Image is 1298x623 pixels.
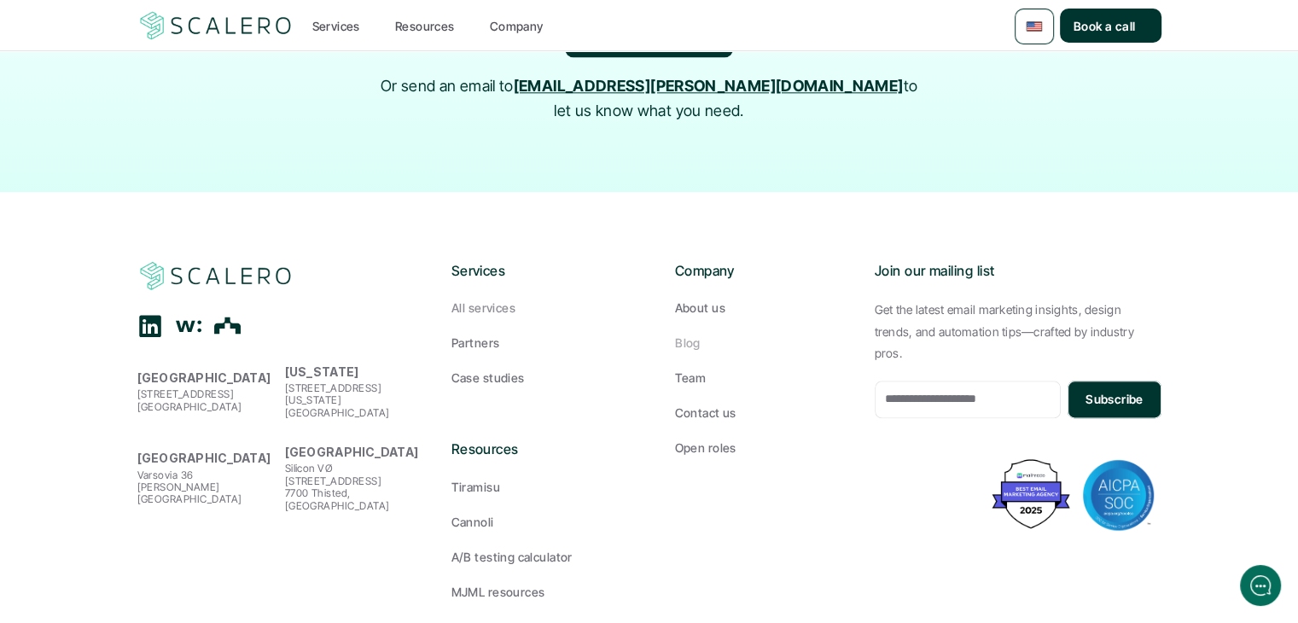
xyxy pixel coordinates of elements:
a: About us [675,299,847,317]
img: Scalero company logotype [137,259,294,292]
p: A/B testing calculator [451,548,573,566]
a: All services [451,299,624,317]
a: Scalero company logotype [137,260,294,291]
h1: Hi! Welcome to [GEOGRAPHIC_DATA]. [26,83,316,110]
span: New conversation [110,236,205,250]
p: Subscribe [1086,390,1144,408]
p: Get the latest email marketing insights, design trends, and automation tips—crafted by industry p... [875,299,1161,364]
button: New conversation [26,226,315,260]
p: Varsovia 36 [PERSON_NAME] [GEOGRAPHIC_DATA] [137,469,276,506]
a: Cannoli [451,513,624,531]
a: Contact us [675,404,847,422]
img: Scalero company logotype [137,9,294,42]
img: 🇺🇸 [1026,18,1043,35]
a: Team [675,369,847,387]
span: We run on Gist [143,513,216,524]
p: Services [451,260,624,282]
a: A/B testing calculator [451,548,624,566]
p: Partners [451,334,499,352]
p: [STREET_ADDRESS] [US_STATE][GEOGRAPHIC_DATA] [285,382,424,419]
p: Open roles [675,439,736,457]
strong: [GEOGRAPHIC_DATA] [137,370,271,385]
img: Best Email Marketing Agency 2025 - Recognized by Mailmodo [988,455,1074,533]
p: [STREET_ADDRESS] [GEOGRAPHIC_DATA] [137,388,276,413]
p: Join our mailing list [875,260,1161,282]
p: Tiramisu [451,478,500,496]
iframe: gist-messenger-bubble-iframe [1240,565,1281,606]
p: Team [675,369,707,387]
p: Cannoli [451,513,494,531]
a: [EMAIL_ADDRESS][PERSON_NAME][DOMAIN_NAME] [514,77,904,95]
p: Resources [395,17,455,35]
a: MJML resources [451,583,624,601]
p: Case studies [451,369,525,387]
a: Tiramisu [451,478,624,496]
p: Blog [675,334,701,352]
button: Subscribe [1068,381,1161,418]
a: Open roles [675,439,847,457]
p: Resources [451,439,624,461]
a: Blog [675,334,847,352]
p: All services [451,299,515,317]
a: Case studies [451,369,624,387]
p: Silicon VØ [STREET_ADDRESS] 7700 Thisted, [GEOGRAPHIC_DATA] [285,463,424,512]
a: Partners [451,334,624,352]
p: MJML resources [451,583,545,601]
p: Company [675,260,847,282]
p: Services [312,17,360,35]
p: Book a call [1074,17,1136,35]
p: About us [675,299,725,317]
a: Book a call [1060,9,1161,43]
strong: [US_STATE] [285,364,359,379]
strong: [GEOGRAPHIC_DATA] [285,445,419,459]
p: Or send an email to to let us know what you need. [372,74,927,124]
p: Company [490,17,544,35]
strong: [GEOGRAPHIC_DATA] [137,451,271,465]
a: Scalero company logotype [137,10,294,41]
p: Contact us [675,404,736,422]
h2: Let us know if we can help with lifecycle marketing. [26,114,316,195]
